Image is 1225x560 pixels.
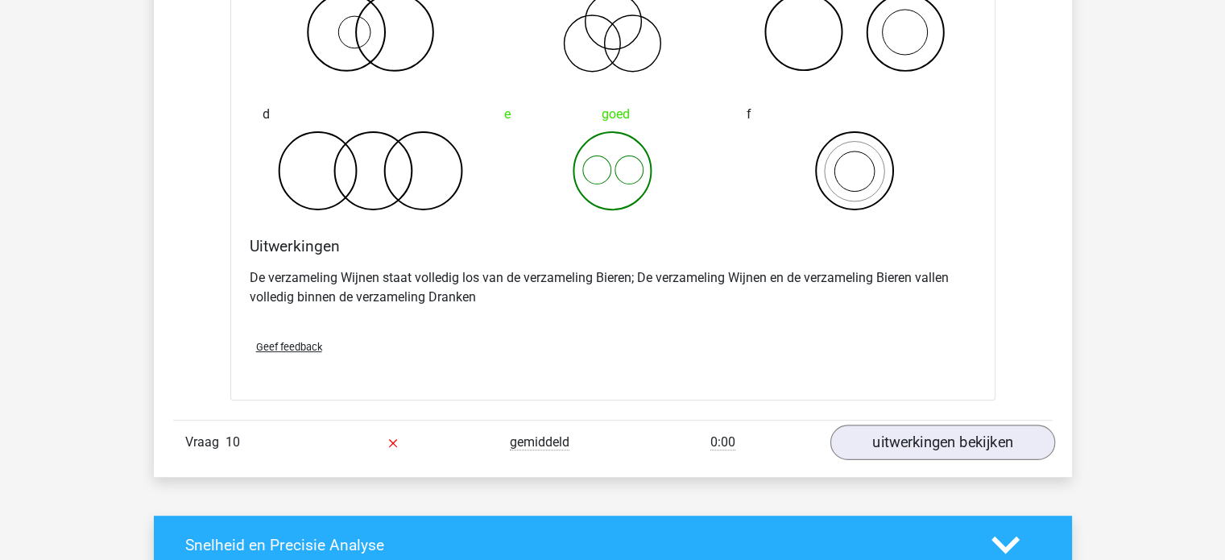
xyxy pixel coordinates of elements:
span: d [263,98,270,131]
span: e [504,98,511,131]
span: f [747,98,751,131]
span: 10 [226,434,240,450]
a: uitwerkingen bekijken [830,425,1054,461]
span: gemiddeld [510,434,569,450]
p: De verzameling Wijnen staat volledig los van de verzameling Bieren; De verzameling Wijnen en de v... [250,268,976,307]
div: goed [504,98,721,131]
h4: Uitwerkingen [250,237,976,255]
span: Vraag [185,433,226,452]
span: Geef feedback [256,341,322,353]
h4: Snelheid en Precisie Analyse [185,536,967,554]
span: 0:00 [710,434,735,450]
